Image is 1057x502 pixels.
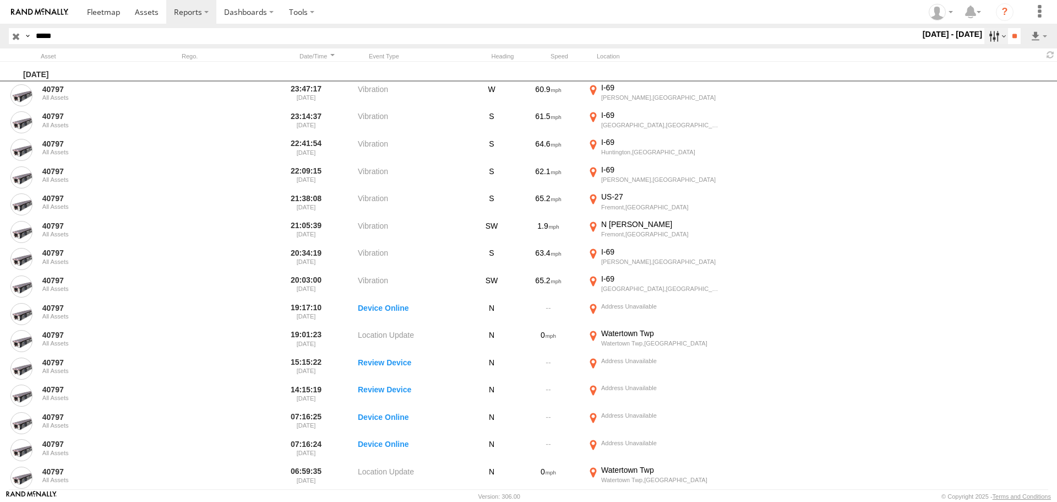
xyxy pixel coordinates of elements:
[285,274,327,299] label: 20:03:00 [DATE]
[941,493,1051,500] div: © Copyright 2025 -
[42,276,149,285] a: 40797
[42,412,149,422] a: 40797
[515,328,581,354] div: 0
[1029,28,1048,44] label: Export results as...
[586,411,723,436] label: Click to View Event Location
[42,330,149,340] a: 40797
[42,111,149,121] a: 40797
[42,285,149,292] div: All Assets
[285,356,327,381] label: 15:15:22 [DATE]
[601,328,722,338] div: Watertown Twp
[472,328,511,354] div: N
[42,303,149,313] a: 40797
[586,83,723,108] label: Click to View Event Location
[601,203,722,211] div: Fremont,[GEOGRAPHIC_DATA]
[586,438,723,463] label: Click to View Event Location
[358,137,468,163] label: Vibration
[42,313,149,320] div: All Assets
[601,465,722,475] div: Watertown Twp
[515,465,581,490] div: 0
[515,219,581,245] div: 1.9
[285,438,327,463] label: 07:16:24 [DATE]
[358,383,468,408] label: Review Device
[42,122,149,128] div: All Assets
[358,110,468,136] label: Vibration
[42,450,149,456] div: All Assets
[601,230,722,238] div: Fremont,[GEOGRAPHIC_DATA]
[42,203,149,210] div: All Assets
[601,110,722,120] div: I-69
[42,193,149,203] a: 40797
[42,477,149,483] div: All Assets
[472,192,511,217] div: S
[586,192,723,217] label: Click to View Event Location
[285,465,327,490] label: 06:59:35 [DATE]
[42,385,149,395] a: 40797
[285,192,327,217] label: 21:38:08 [DATE]
[472,411,511,436] div: N
[42,139,149,149] a: 40797
[285,383,327,408] label: 14:15:19 [DATE]
[23,28,32,44] label: Search Query
[358,165,468,190] label: Vibration
[472,274,511,299] div: SW
[586,301,723,327] label: Click to View Event Location
[515,274,581,299] div: 65.2
[296,52,338,60] div: Click to Sort
[586,465,723,490] label: Click to View Event Location
[11,8,68,16] img: rand-logo.svg
[42,221,149,231] a: 40797
[601,258,722,266] div: [PERSON_NAME],[GEOGRAPHIC_DATA]
[586,219,723,245] label: Click to View Event Location
[515,192,581,217] div: 65.2
[586,165,723,190] label: Click to View Event Location
[472,356,511,381] div: N
[285,83,327,108] label: 23:47:17 [DATE]
[920,28,985,40] label: [DATE] - [DATE]
[285,328,327,354] label: 19:01:23 [DATE]
[472,247,511,272] div: S
[601,121,722,129] div: [GEOGRAPHIC_DATA],[GEOGRAPHIC_DATA]
[472,383,511,408] div: N
[472,465,511,490] div: N
[285,110,327,136] label: 23:14:37 [DATE]
[285,219,327,245] label: 21:05:39 [DATE]
[42,422,149,429] div: All Assets
[984,28,1008,44] label: Search Filter Options
[472,165,511,190] div: S
[586,356,723,381] label: Click to View Event Location
[601,83,722,93] div: I-69
[515,110,581,136] div: 61.5
[358,328,468,354] label: Location Update
[993,493,1051,500] a: Terms and Conditions
[586,328,723,354] label: Click to View Event Location
[472,137,511,163] div: S
[42,94,149,101] div: All Assets
[42,439,149,449] a: 40797
[358,411,468,436] label: Device Online
[996,3,1014,21] i: ?
[42,368,149,374] div: All Assets
[42,149,149,155] div: All Assets
[358,465,468,490] label: Location Update
[285,137,327,163] label: 22:41:54 [DATE]
[472,438,511,463] div: N
[601,476,722,484] div: Watertown Twp,[GEOGRAPHIC_DATA]
[472,110,511,136] div: S
[586,274,723,299] label: Click to View Event Location
[42,248,149,258] a: 40797
[601,137,722,147] div: I-69
[472,219,511,245] div: SW
[6,491,57,502] a: Visit our Website
[285,411,327,436] label: 07:16:25 [DATE]
[925,4,957,20] div: Michael Sanchez
[478,493,520,500] div: Version: 306.00
[601,247,722,257] div: I-69
[285,165,327,190] label: 22:09:15 [DATE]
[1044,50,1057,60] span: Refresh
[358,438,468,463] label: Device Online
[515,83,581,108] div: 60.9
[42,84,149,94] a: 40797
[42,340,149,347] div: All Assets
[601,285,722,293] div: [GEOGRAPHIC_DATA],[GEOGRAPHIC_DATA]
